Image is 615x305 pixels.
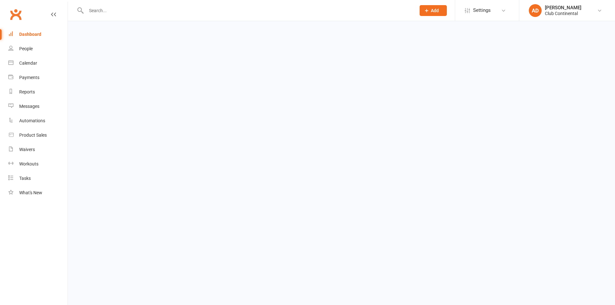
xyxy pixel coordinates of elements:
div: Tasks [19,176,31,181]
a: People [8,42,68,56]
a: Calendar [8,56,68,70]
input: Search... [84,6,411,15]
div: Club Continental [545,11,581,16]
button: Add [420,5,447,16]
a: Reports [8,85,68,99]
div: Reports [19,89,35,94]
a: Tasks [8,171,68,186]
a: Waivers [8,142,68,157]
a: What's New [8,186,68,200]
span: Settings [473,3,491,18]
a: Messages [8,99,68,114]
div: Waivers [19,147,35,152]
div: Product Sales [19,132,47,138]
a: Workouts [8,157,68,171]
div: People [19,46,33,51]
a: Automations [8,114,68,128]
span: Add [431,8,439,13]
div: AD [529,4,542,17]
div: Automations [19,118,45,123]
a: Clubworx [8,6,24,22]
div: Messages [19,104,39,109]
a: Dashboard [8,27,68,42]
div: Payments [19,75,39,80]
div: What's New [19,190,42,195]
div: [PERSON_NAME] [545,5,581,11]
a: Product Sales [8,128,68,142]
div: Calendar [19,60,37,66]
div: Workouts [19,161,38,166]
div: Dashboard [19,32,41,37]
a: Payments [8,70,68,85]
